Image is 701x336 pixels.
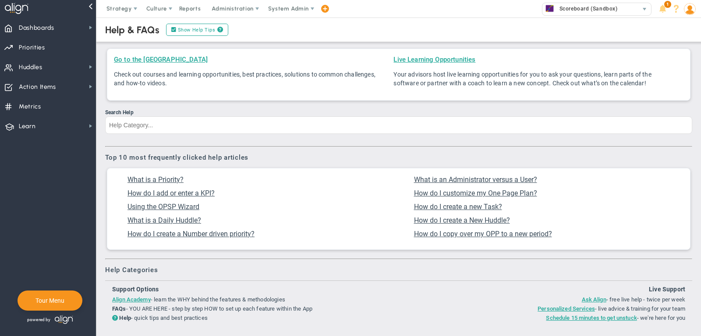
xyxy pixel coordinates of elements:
[105,116,692,134] input: Search Help
[582,296,606,303] a: Ask Align
[19,117,35,136] span: Learn
[112,285,376,293] h4: Support Options
[33,297,67,304] button: Tour Menu
[555,3,618,14] span: Scoreboard (Sandbox)
[19,58,42,77] span: Huddles
[414,189,537,197] span: How do I customize my One Page Plan?
[125,216,204,225] button: What is a Daily Huddle?
[127,230,255,238] span: How do I create a Number driven priority?
[421,304,685,313] li: - live advice & training for your team
[112,305,126,312] strong: FAQs
[268,5,309,12] span: System Admin
[414,216,510,224] span: How do I create a New Huddle?
[212,5,253,12] span: Administration
[125,229,257,238] button: How do I create a Number driven priority?
[546,315,637,321] a: Schedule 15 minutes to get unstuck
[411,229,555,238] button: How do I copy over my OPP to a new period?
[19,78,56,96] span: Action Items
[19,38,45,57] span: Priorities
[105,154,692,161] h3: Top 10 most frequently clicked help articles
[664,1,671,8] span: 1
[414,230,552,238] span: How do I copy over my OPP to a new period?
[19,98,41,116] span: Metrics
[105,24,159,36] div: Help & FAQs
[414,175,537,184] span: What is an Administrator versus a User?
[127,216,201,224] span: What is a Daily Huddle?
[112,315,208,321] span: - quick tips and best practices
[684,3,696,15] img: 193898.Person.photo
[538,305,595,312] a: Personalized Services
[114,71,375,87] span: Check out courses and learning opportunities, best practices, solutions to common challenges, and...
[411,216,513,225] button: How do I create a New Huddle?
[146,5,167,12] span: Culture
[112,304,376,313] li: - YOU ARE HERE - step by step HOW to set up each feature within the App
[105,266,692,274] h3: Help Categories
[125,189,217,198] button: How do I add or enter a KPI?
[112,295,376,304] li: - learn the WHY behind the features & methodologies
[393,71,651,87] span: Your advisors host live learning opportunities for you to ask your questions, learn parts of the ...
[19,19,54,37] span: Dashboards
[112,296,151,303] a: Align Academy
[106,5,132,12] span: Strategy
[114,56,208,63] a: Go to the [GEOGRAPHIC_DATA]
[125,202,202,211] button: Using the OPSP Wizard
[544,3,555,14] img: 33625.Company.photo
[105,109,692,115] div: Search Help
[166,24,228,36] label: Show Help Tips
[127,175,184,184] span: What is a Priority?
[414,203,502,211] span: How do I create a new Task?
[393,56,475,63] a: Live Learning Opportunities
[18,313,111,326] div: Powered by Align
[421,314,685,322] li: - we're here for you
[127,189,215,197] span: How do I add or enter a KPI?
[125,175,186,184] button: What is a Priority?
[411,175,540,184] button: What is an Administrator versus a User?
[421,285,685,293] h4: Live Support
[638,3,651,15] span: select
[411,202,505,211] button: How do I create a new Task?
[421,295,685,304] li: - free live help - twice per week
[411,189,540,198] button: How do I customize my One Page Plan?
[127,203,199,211] span: Using the OPSP Wizard
[119,315,131,321] strong: Help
